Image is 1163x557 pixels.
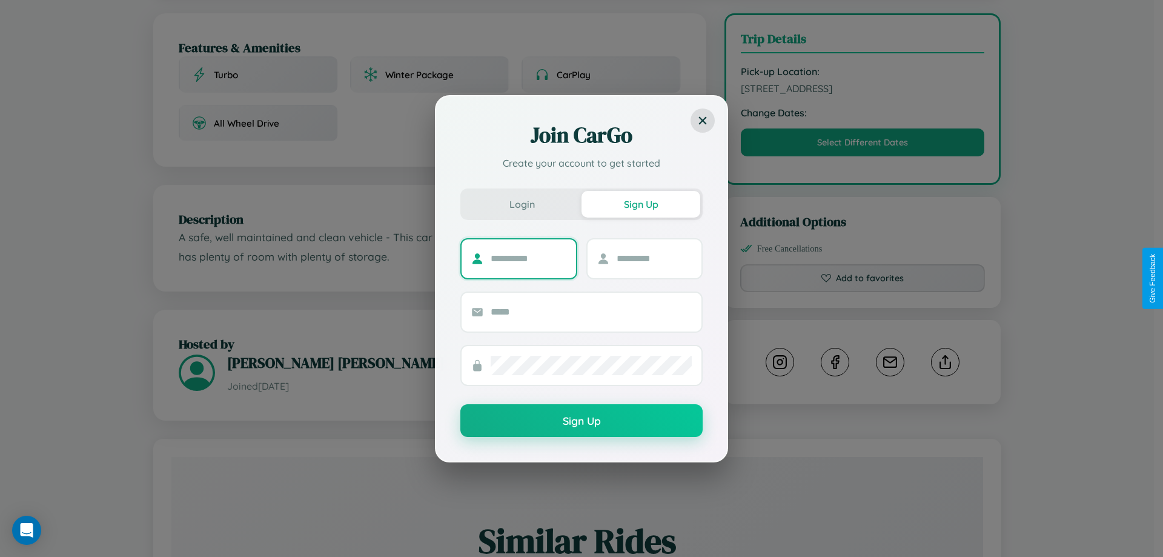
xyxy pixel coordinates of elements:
button: Sign Up [460,404,703,437]
p: Create your account to get started [460,156,703,170]
button: Login [463,191,581,218]
button: Sign Up [581,191,700,218]
div: Give Feedback [1148,254,1157,303]
h2: Join CarGo [460,121,703,150]
div: Open Intercom Messenger [12,516,41,545]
